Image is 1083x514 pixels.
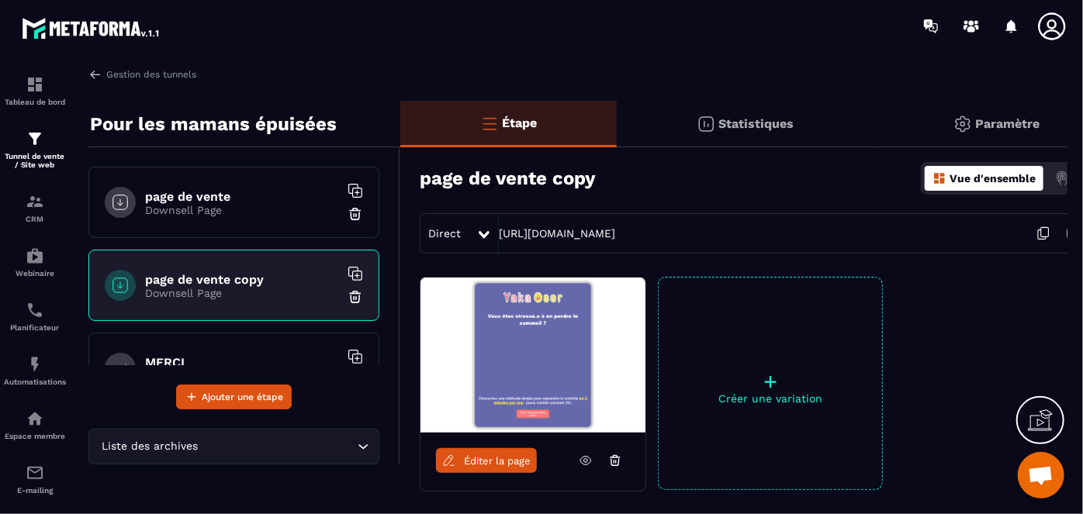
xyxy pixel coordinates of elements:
[26,75,44,94] img: formation
[4,152,66,169] p: Tunnel de vente / Site web
[420,278,645,433] img: image
[145,355,339,370] h6: MERCI
[26,192,44,211] img: formation
[4,98,66,106] p: Tableau de bord
[4,323,66,332] p: Planificateur
[145,204,339,216] p: Downsell Page
[4,215,66,223] p: CRM
[26,247,44,265] img: automations
[4,432,66,440] p: Espace membre
[464,455,531,467] span: Éditer la page
[4,486,66,495] p: E-mailing
[428,227,461,240] span: Direct
[88,67,196,81] a: Gestion des tunnels
[420,167,596,189] h3: page de vente copy
[90,109,337,140] p: Pour les mamans épuisées
[4,452,66,506] a: emailemailE-mailing
[26,355,44,374] img: automations
[4,378,66,386] p: Automatisations
[1055,171,1069,185] img: actions.d6e523a2.png
[202,438,354,455] input: Search for option
[950,172,1036,185] p: Vue d'ensemble
[4,118,66,181] a: formationformationTunnel de vente / Site web
[4,289,66,343] a: schedulerschedulerPlanificateur
[145,287,339,299] p: Downsell Page
[4,343,66,398] a: automationsautomationsAutomatisations
[719,116,794,131] p: Statistiques
[659,371,882,392] p: +
[4,398,66,452] a: automationsautomationsEspace membre
[480,114,499,133] img: bars-o.4a397970.svg
[26,129,44,148] img: formation
[503,116,538,130] p: Étape
[659,392,882,405] p: Créer une variation
[4,181,66,235] a: formationformationCRM
[176,385,292,409] button: Ajouter une étape
[932,171,946,185] img: dashboard-orange.40269519.svg
[4,269,66,278] p: Webinaire
[26,301,44,319] img: scheduler
[348,289,363,305] img: trash
[88,67,102,81] img: arrow
[4,235,66,289] a: automationsautomationsWebinaire
[697,115,715,133] img: stats.20deebd0.svg
[22,14,161,42] img: logo
[499,227,615,240] a: [URL][DOMAIN_NAME]
[145,189,339,204] h6: page de vente
[145,272,339,287] h6: page de vente copy
[26,409,44,428] img: automations
[202,389,283,405] span: Ajouter une étape
[88,429,379,464] div: Search for option
[26,464,44,482] img: email
[953,115,972,133] img: setting-gr.5f69749f.svg
[436,448,537,473] a: Éditer la page
[1018,452,1064,498] a: Ouvrir le chat
[4,64,66,118] a: formationformationTableau de bord
[99,438,202,455] span: Liste des archives
[348,206,363,222] img: trash
[976,116,1040,131] p: Paramètre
